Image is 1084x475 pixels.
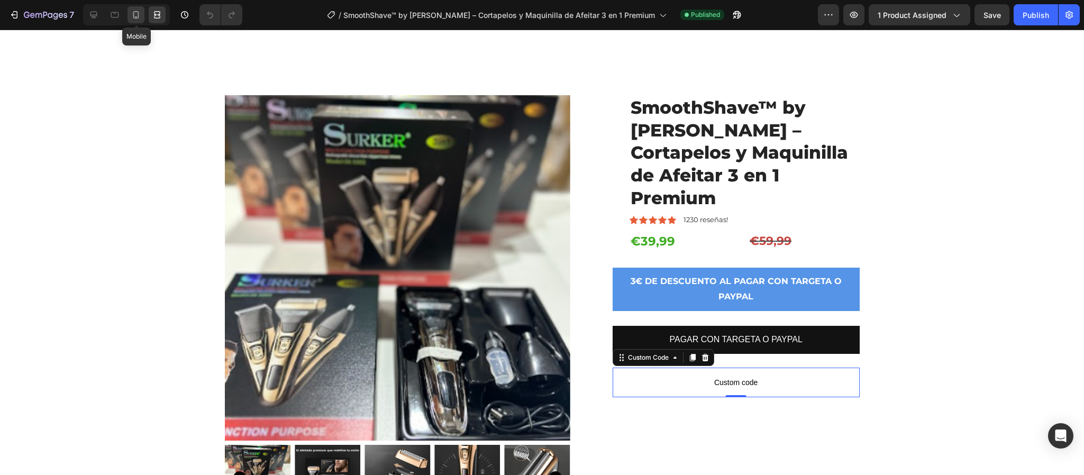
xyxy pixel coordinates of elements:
[1014,4,1058,25] button: Publish
[626,323,671,333] div: Custom Code
[613,346,860,359] span: Custom code
[233,442,246,454] button: Carousel Back Arrow
[199,4,242,25] div: Undo/Redo
[339,10,341,21] span: /
[974,4,1009,25] button: Save
[630,66,860,181] h1: SmoothShave™ by [PERSON_NAME] – Cortapelos y Maquinilla de Afeitar 3 en 1 Premium
[613,238,860,281] button: <p>3€ DE DESCUENTO AL PAGAR CON TARGETA O PAYPAL &nbsp;</p>
[1023,10,1049,21] div: Publish
[878,10,946,21] span: 1 product assigned
[549,442,562,454] button: Carousel Next Arrow
[1048,423,1073,449] div: Open Intercom Messenger
[69,8,74,21] p: 7
[630,200,740,224] div: €39,99
[343,10,655,21] span: SmoothShave™ by [PERSON_NAME] – Cortapelos y Maquinilla de Afeitar 3 en 1 Premium
[983,11,1001,20] span: Save
[613,296,860,324] button: PAGAR CON TARGETA O PAYPAL
[625,244,847,275] p: 3€ DE DESCUENTO AL PAGAR CON TARGETA O PAYPAL
[869,4,970,25] button: 1 product assigned
[749,200,859,223] div: €59,99
[225,66,570,411] img: Cortapelo recargable 3 en 1 - additional image 6
[4,4,79,25] button: 7
[684,186,728,195] p: 1230 reseñas!
[691,10,720,20] span: Published
[670,303,803,318] div: PAGAR CON TARGETA O PAYPAL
